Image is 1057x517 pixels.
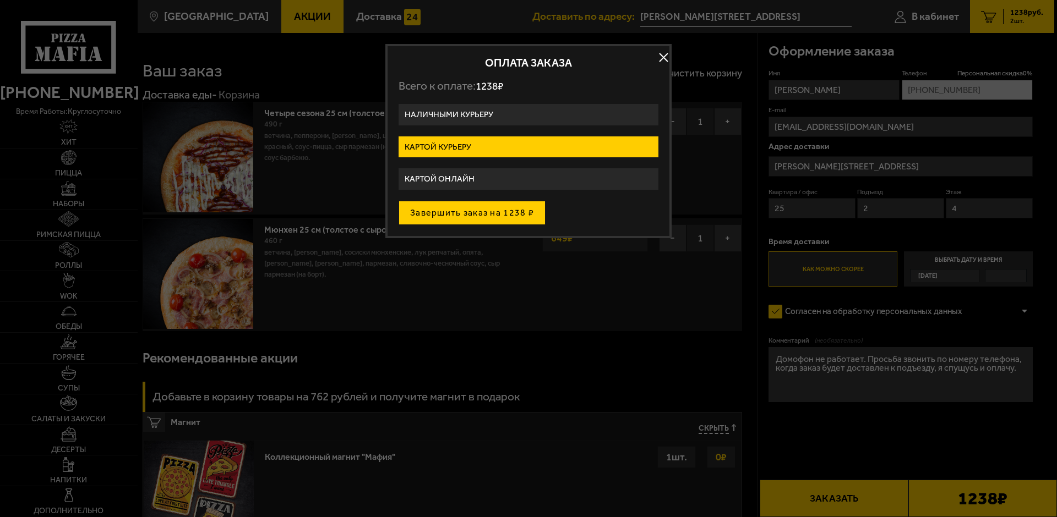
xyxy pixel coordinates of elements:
[399,79,658,93] p: Всего к оплате:
[399,57,658,68] h2: Оплата заказа
[399,104,658,125] label: Наличными курьеру
[476,80,503,92] span: 1238 ₽
[399,201,546,225] button: Завершить заказ на 1238 ₽
[399,136,658,158] label: Картой курьеру
[399,168,658,190] label: Картой онлайн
